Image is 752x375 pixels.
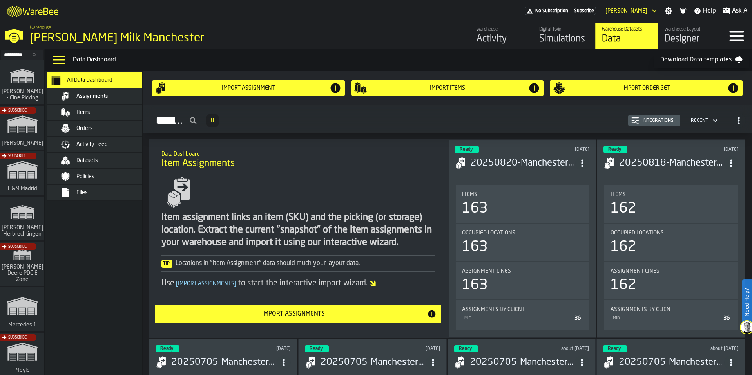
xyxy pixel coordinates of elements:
[160,309,427,319] div: Import Assignments
[611,306,674,313] span: Assignments by Client
[639,118,677,123] div: Integrations
[688,116,719,125] div: DropdownMenuValue-4
[462,191,583,198] div: Title
[448,139,596,338] div: ItemListCard-DashboardItemContainer
[161,157,235,170] span: Item Assignments
[456,224,589,261] div: stat-Occupied Locations
[595,23,658,49] a: link-to-/wh/i/b09612b5-e9f1-4a3a-b0a4-784729d61419/data
[602,27,652,32] div: Warehouse Datasets
[171,356,277,369] h3: 20250705-ManchesterMasterSheet.csv
[732,6,749,16] span: Ask AI
[76,173,94,180] span: Policies
[539,27,589,32] div: Digital Twin
[236,346,291,352] div: Updated: 8/11/2025, 3:58:22 PM Created: 8/11/2025, 3:58:18 PM
[605,8,647,14] div: DropdownMenuValue-Pavle Vasic
[611,306,731,313] div: Title
[603,146,627,153] div: status-3 2
[351,80,544,96] button: button-Import Items
[477,33,526,45] div: Activity
[665,33,714,45] div: Designer
[462,306,583,313] div: Title
[721,23,752,49] label: button-toggle-Menu
[470,356,575,369] div: 20250705-ManchesterMasterSheet.csv
[539,33,589,45] div: Simulations
[321,356,426,369] div: 20250705-ManchesterMasterSheet.csv
[535,8,568,14] span: No Subscription
[611,239,636,255] div: 162
[462,230,515,236] span: Occupied Locations
[565,85,727,91] div: Import Order Set
[665,27,714,32] div: Warehouse Layout
[8,154,27,158] span: Subscribe
[76,141,108,148] span: Activity Feed
[47,88,156,105] li: menu Assignments
[455,146,479,153] div: status-3 2
[47,121,156,137] li: menu Orders
[477,27,526,32] div: Warehouse
[456,300,589,330] div: stat-Assignments by Client
[168,85,329,91] div: Import assignment
[611,191,731,198] div: Title
[47,169,156,185] li: menu Policies
[611,268,731,274] div: Title
[550,80,743,96] button: button-Import Order Set
[743,280,751,324] label: Need Help?
[603,184,738,331] section: card-AssignmentDashboardCard
[76,189,88,196] span: Files
[611,230,731,236] div: Title
[619,157,724,169] h3: 20250818-ManchesterMasterSheet.csv
[719,6,752,16] label: button-toggle-Ask AI
[533,23,595,49] a: link-to-/wh/i/b09612b5-e9f1-4a3a-b0a4-784729d61419/simulations
[462,313,583,323] div: StatList-item-MID
[611,230,664,236] span: Occupied Locations
[385,346,440,352] div: Updated: 7/28/2025, 4:58:34 PM Created: 7/28/2025, 4:58:30 PM
[30,25,51,31] span: Warehouse
[0,242,44,287] a: link-to-/wh/i/9d85c013-26f4-4c06-9c7d-6d35b33af13a/simulations
[703,6,716,16] span: Help
[0,151,44,197] a: link-to-/wh/i/0438fb8c-4a97-4a5b-bcc6-2889b6922db0/simulations
[161,211,435,249] div: Item assignment links an item (SKU) and the picking (or storage) location. Extract the current "s...
[597,139,745,338] div: ItemListCard-DashboardItemContainer
[0,287,44,333] a: link-to-/wh/i/a24a3e22-db74-4543-ba93-f633e23cdb4e/simulations
[525,7,596,15] a: link-to-/wh/i/b09612b5-e9f1-4a3a-b0a4-784729d61419/pricing/
[47,105,156,121] li: menu Items
[76,93,108,99] span: Assignments
[455,184,590,331] section: card-AssignmentDashboardCard
[0,60,44,106] a: link-to-/wh/i/48cbecf7-1ea2-4bc9-a439-03d5b66e1a58/simulations
[611,191,626,198] span: Items
[203,114,222,127] div: ButtonLoadMore-Load More-Prev-First-Last
[367,85,528,91] div: Import Items
[155,146,441,174] div: title-Item Assignments
[48,52,70,68] label: button-toggle-Data Menu
[676,7,690,15] label: button-toggle-Notifications
[456,185,589,223] div: stat-Items
[611,313,731,323] div: StatList-item-MID
[47,185,156,201] li: menu Files
[73,55,654,65] div: Data Dashboard
[76,109,90,115] span: Items
[454,345,478,352] div: status-3 2
[160,346,173,351] span: Ready
[152,80,345,96] button: button-Import assignment
[470,23,533,49] a: link-to-/wh/i/b09612b5-e9f1-4a3a-b0a4-784729d61419/feed/
[612,316,720,321] div: MID
[661,7,676,15] label: button-toggle-Settings
[8,108,27,113] span: Subscribe
[155,305,441,323] button: button-Import Assignments
[534,346,589,352] div: Updated: 7/10/2025, 1:57:00 PM Created: 7/10/2025, 1:56:54 PM
[628,115,680,126] button: button-Integrations
[161,259,435,268] div: Locations in "Item Assignment" data should much your layout data.
[658,23,721,49] a: link-to-/wh/i/b09612b5-e9f1-4a3a-b0a4-784729d61419/designer
[525,7,596,15] div: Menu Subscription
[176,281,178,287] span: [
[161,260,172,268] span: Tip:
[462,230,583,236] div: Title
[47,72,156,88] li: menu All Data Dashboard
[619,356,724,369] h3: 20250705-ManchesterMasterSheet.csv
[611,201,636,216] div: 162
